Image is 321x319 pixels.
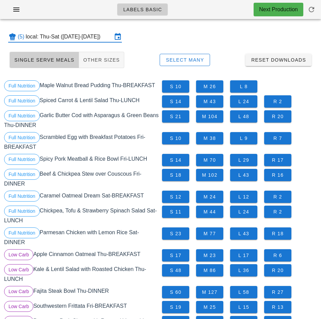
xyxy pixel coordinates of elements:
[202,253,218,258] span: M 23
[160,54,210,66] button: Select Many
[264,227,291,240] button: R 18
[196,169,223,181] button: M 102
[3,168,161,189] div: Beef & Chickpea Stew over Couscous Fri-DINNER
[196,264,223,276] button: M 86
[230,249,257,261] button: L 17
[167,209,184,214] span: S 11
[83,57,120,63] span: Other Sizes
[162,95,189,108] button: S 14
[3,226,161,248] div: Parmesan Chicken with Lemon Rice Sat-DINNER
[162,169,189,181] button: S 18
[167,172,184,178] span: S 18
[196,286,223,298] button: M 127
[167,135,184,141] span: S 10
[202,231,218,236] span: M 77
[9,206,35,216] span: Full Nutrition
[3,189,161,204] div: Caramel Oatmeal Dream Sat-BREAKFAST
[236,84,252,89] span: L 8
[167,304,184,310] span: S 19
[251,57,306,63] span: Reset Downloads
[230,286,257,298] button: L 58
[202,99,218,104] span: M 43
[196,249,223,261] button: M 23
[202,157,218,163] span: M 70
[196,301,223,313] button: M 25
[167,268,184,273] span: S 48
[236,209,252,214] span: L 24
[167,253,184,258] span: S 17
[270,209,286,214] span: R 2
[259,5,298,14] div: Next Production
[264,169,291,181] button: R 16
[236,135,252,141] span: L 9
[9,265,29,275] span: Low Carb
[202,114,218,119] span: M 104
[230,132,257,144] button: L 9
[167,289,184,295] span: S 60
[202,194,218,200] span: M 24
[3,204,161,226] div: Chickpea, Tofu & Strawberry Spinach Salad Sat-LUNCH
[196,206,223,218] button: M 44
[162,286,189,298] button: S 60
[236,289,252,295] span: L 58
[202,209,218,214] span: M 44
[9,191,35,201] span: Full Nutrition
[264,132,291,144] button: R 7
[236,253,252,258] span: L 17
[9,154,35,164] span: Full Nutrition
[230,227,257,240] button: L 43
[162,301,189,313] button: S 19
[230,169,257,181] button: L 43
[230,154,257,166] button: L 29
[264,264,291,276] button: R 20
[270,114,286,119] span: R 20
[196,154,223,166] button: M 70
[9,132,35,143] span: Full Nutrition
[270,194,286,200] span: R 2
[162,110,189,123] button: S 21
[230,264,257,276] button: L 36
[264,154,291,166] button: R 17
[3,94,161,109] div: Spiced Carrot & Lentil Salad Thu-LUNCH
[230,301,257,313] button: L 15
[162,206,189,218] button: S 11
[202,268,218,273] span: M 86
[9,228,35,238] span: Full Nutrition
[10,52,79,68] button: Single Serve Meals
[236,157,252,163] span: L 29
[202,304,218,310] span: M 25
[167,99,184,104] span: S 14
[264,249,291,261] button: R 6
[3,131,161,153] div: Scrambled Egg with Breakfast Potatoes Fri-BREAKFAST
[270,231,286,236] span: R 18
[264,191,291,203] button: R 2
[230,191,257,203] button: L 12
[167,157,184,163] span: S 14
[14,57,75,63] span: Single Serve Meals
[236,194,252,200] span: L 12
[3,153,161,168] div: Spicy Pork Meatball & Rice Bowl Fri-LUNCH
[264,206,291,218] button: R 2
[270,99,286,104] span: R 2
[270,304,286,310] span: R 13
[3,263,161,285] div: Kale & Lentil Salad with Roasted Chicken Thu-LUNCH
[196,110,223,123] button: M 104
[162,191,189,203] button: S 12
[245,54,311,66] button: Reset Downloads
[162,249,189,261] button: S 17
[270,157,286,163] span: R 17
[230,80,257,93] button: L 8
[196,132,223,144] button: M 38
[264,95,291,108] button: R 2
[230,95,257,108] button: L 24
[196,227,223,240] button: M 77
[3,285,161,300] div: Fajita Steak Bowl Thu-DINNER
[117,3,168,16] a: Labels Basic
[18,33,26,40] div: (5)
[162,154,189,166] button: S 14
[162,227,189,240] button: S 23
[202,135,218,141] span: M 38
[202,289,218,295] span: M 127
[230,206,257,218] button: L 24
[236,114,252,119] span: L 48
